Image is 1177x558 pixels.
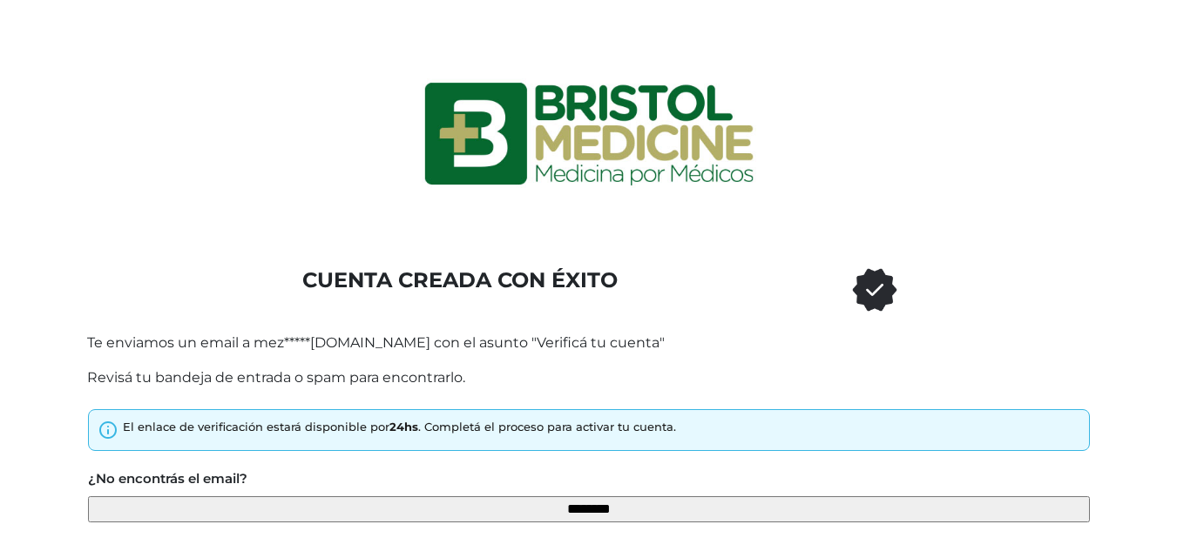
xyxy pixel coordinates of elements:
[389,420,418,434] strong: 24hs
[354,21,824,247] img: logo_ingresarbristol.jpg
[123,419,676,436] div: El enlace de verificación estará disponible por . Completá el proceso para activar tu cuenta.
[88,469,247,489] label: ¿No encontrás el email?
[87,367,1091,388] p: Revisá tu bandeja de entrada o spam para encontrarlo.
[87,333,1091,353] p: Te enviamos un email a mez*****[DOMAIN_NAME] con el asunto "Verificá tu cuenta"
[253,268,668,293] h1: CUENTA CREADA CON ÉXITO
